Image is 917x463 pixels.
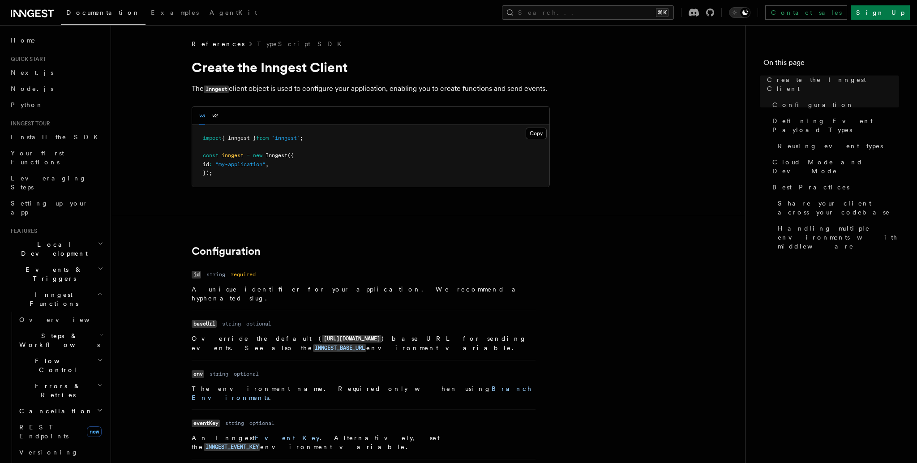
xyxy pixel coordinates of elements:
span: Events & Triggers [7,265,98,283]
code: id [192,271,201,279]
kbd: ⌘K [656,8,668,17]
span: Next.js [11,69,53,76]
span: Share your client across your codebase [778,199,899,217]
span: Overview [19,316,111,323]
code: baseUrl [192,320,217,328]
span: Local Development [7,240,98,258]
span: Inngest [266,152,287,159]
span: : [209,161,212,167]
span: REST Endpoints [19,424,69,440]
span: = [247,152,250,159]
span: id [203,161,209,167]
a: Sign Up [851,5,910,20]
span: Node.js [11,85,53,92]
span: const [203,152,219,159]
a: INNGEST_BASE_URL [313,344,366,352]
span: Documentation [66,9,140,16]
a: Share your client across your codebase [774,195,899,220]
span: { Inngest } [222,135,256,141]
button: Toggle dark mode [729,7,750,18]
a: Next.js [7,64,105,81]
a: Examples [146,3,204,24]
a: Cloud Mode and Dev Mode [769,154,899,179]
span: Configuration [772,100,854,109]
button: Steps & Workflows [16,328,105,353]
dd: optional [246,320,271,327]
span: Best Practices [772,183,849,192]
button: Search...⌘K [502,5,674,20]
span: Reusing event types [778,141,883,150]
a: REST Endpointsnew [16,419,105,444]
a: Configuration [192,245,261,257]
code: INNGEST_EVENT_KEY [204,443,260,451]
a: INNGEST_EVENT_KEY [204,443,260,450]
h1: Create the Inngest Client [192,59,550,75]
button: Cancellation [16,403,105,419]
a: Configuration [769,97,899,113]
span: "inngest" [272,135,300,141]
span: Python [11,101,43,108]
span: Inngest tour [7,120,50,127]
dd: optional [249,420,274,427]
a: Contact sales [765,5,847,20]
a: Defining Event Payload Types [769,113,899,138]
a: Your first Functions [7,145,105,170]
a: Leveraging Steps [7,170,105,195]
span: Create the Inngest Client [767,75,899,93]
code: [URL][DOMAIN_NAME] [322,335,381,343]
dd: required [231,271,256,278]
span: import [203,135,222,141]
a: Node.js [7,81,105,97]
dd: string [225,420,244,427]
a: Handling multiple environments with middleware [774,220,899,254]
dd: string [222,320,241,327]
span: Home [11,36,36,45]
span: new [253,152,262,159]
code: env [192,370,204,378]
a: Versioning [16,444,105,460]
a: Create the Inngest Client [763,72,899,97]
dd: optional [234,370,259,377]
span: Cancellation [16,407,93,416]
dd: string [210,370,228,377]
code: INNGEST_BASE_URL [313,344,366,352]
code: Inngest [204,86,229,93]
code: eventKey [192,420,220,427]
span: ({ [287,152,294,159]
button: v2 [212,107,218,125]
span: Inngest Functions [7,290,97,308]
p: An Inngest . Alternatively, set the environment variable. [192,433,536,452]
button: Local Development [7,236,105,262]
a: Python [7,97,105,113]
button: Inngest Functions [7,287,105,312]
span: Examples [151,9,199,16]
a: TypeScript SDK [257,39,347,48]
span: from [256,135,269,141]
button: v3 [199,107,205,125]
span: Features [7,227,37,235]
button: Copy [526,128,547,139]
a: Event Key [255,434,320,442]
span: Setting up your app [11,200,88,216]
a: AgentKit [204,3,262,24]
a: Home [7,32,105,48]
span: ; [300,135,303,141]
span: AgentKit [210,9,257,16]
span: Flow Control [16,356,97,374]
button: Errors & Retries [16,378,105,403]
button: Events & Triggers [7,262,105,287]
span: References [192,39,244,48]
span: Steps & Workflows [16,331,100,349]
span: inngest [222,152,244,159]
button: Flow Control [16,353,105,378]
p: Override the default ( ) base URL for sending events. See also the environment variable. [192,334,536,353]
a: Reusing event types [774,138,899,154]
span: new [87,426,102,437]
p: The client object is used to configure your application, enabling you to create functions and sen... [192,82,550,95]
span: Handling multiple environments with middleware [778,224,899,251]
a: Setting up your app [7,195,105,220]
h4: On this page [763,57,899,72]
span: }); [203,170,212,176]
p: A unique identifier for your application. We recommend a hyphenated slug. [192,285,536,303]
span: Quick start [7,56,46,63]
